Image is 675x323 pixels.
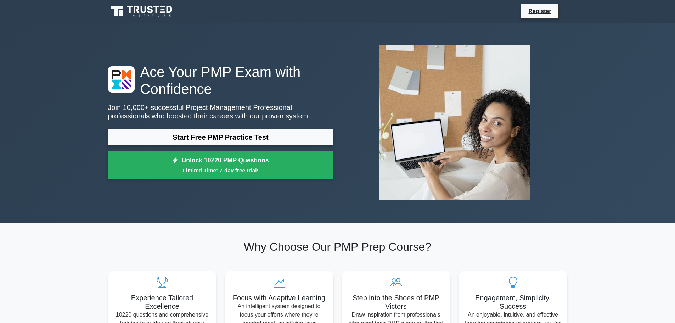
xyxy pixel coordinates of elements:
h5: Focus with Adaptive Learning [231,294,328,302]
a: Unlock 10220 PMP QuestionsLimited Time: 7-day free trial! [108,151,333,179]
h5: Engagement, Simplicity, Success [465,294,562,311]
h2: Why Choose Our PMP Prep Course? [108,240,567,254]
p: Join 10,000+ successful Project Management Professional professionals who boosted their careers w... [108,103,333,120]
h5: Step into the Shoes of PMP Victors [348,294,445,311]
a: Start Free PMP Practice Test [108,129,333,146]
h5: Experience Tailored Excellence [114,294,211,311]
a: Register [524,7,555,16]
h1: Ace Your PMP Exam with Confidence [108,63,333,98]
small: Limited Time: 7-day free trial! [117,166,325,174]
